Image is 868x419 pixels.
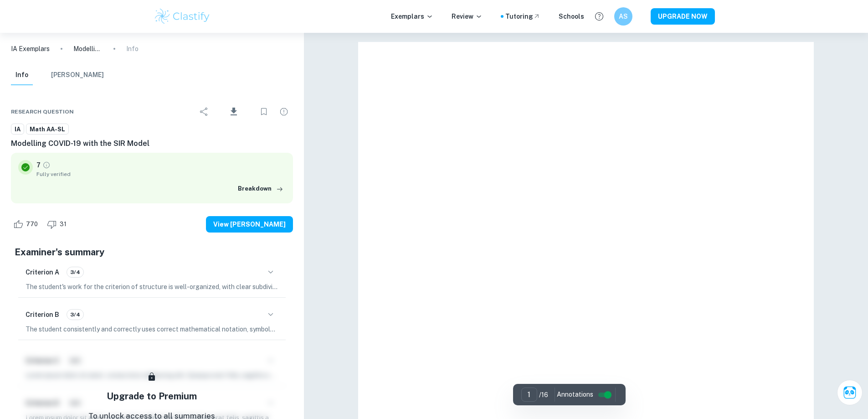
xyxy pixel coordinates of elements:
[559,11,584,21] a: Schools
[275,103,293,121] div: Report issue
[55,220,72,229] span: 31
[45,217,72,232] div: Dislike
[618,11,628,21] h6: AS
[195,103,213,121] div: Share
[391,11,433,21] p: Exemplars
[11,138,293,149] h6: Modelling COVID-19 with the SIR Model
[11,217,43,232] div: Like
[11,124,24,135] a: IA
[154,7,211,26] img: Clastify logo
[36,160,41,170] p: 7
[126,44,139,54] p: Info
[837,380,863,405] button: Ask Clai
[539,390,548,400] p: / 16
[107,389,197,403] h5: Upgrade to Premium
[67,268,83,276] span: 3/4
[26,125,68,134] span: Math AA-SL
[505,11,540,21] a: Tutoring
[36,170,286,178] span: Fully verified
[11,125,24,134] span: IA
[215,100,253,124] div: Download
[26,324,278,334] p: The student consistently and correctly uses correct mathematical notation, symbols, and terminolo...
[557,390,593,399] span: Annotations
[591,9,607,24] button: Help and Feedback
[11,65,33,85] button: Info
[26,310,59,320] h6: Criterion B
[651,8,715,25] button: UPGRADE NOW
[26,267,59,277] h6: Criterion A
[11,44,50,54] a: IA Exemplars
[51,65,104,85] button: [PERSON_NAME]
[21,220,43,229] span: 770
[26,124,69,135] a: Math AA-SL
[452,11,483,21] p: Review
[15,245,289,259] h5: Examiner's summary
[73,44,103,54] p: Modelling COVID-19 with the SIR Model
[614,7,632,26] button: AS
[26,282,278,292] p: The student's work for the criterion of structure is well-organized, with clear subdivisions in t...
[236,182,286,196] button: Breakdown
[206,216,293,233] button: View [PERSON_NAME]
[255,103,273,121] div: Bookmark
[42,161,51,169] a: Grade fully verified
[11,108,74,116] span: Research question
[67,310,83,319] span: 3/4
